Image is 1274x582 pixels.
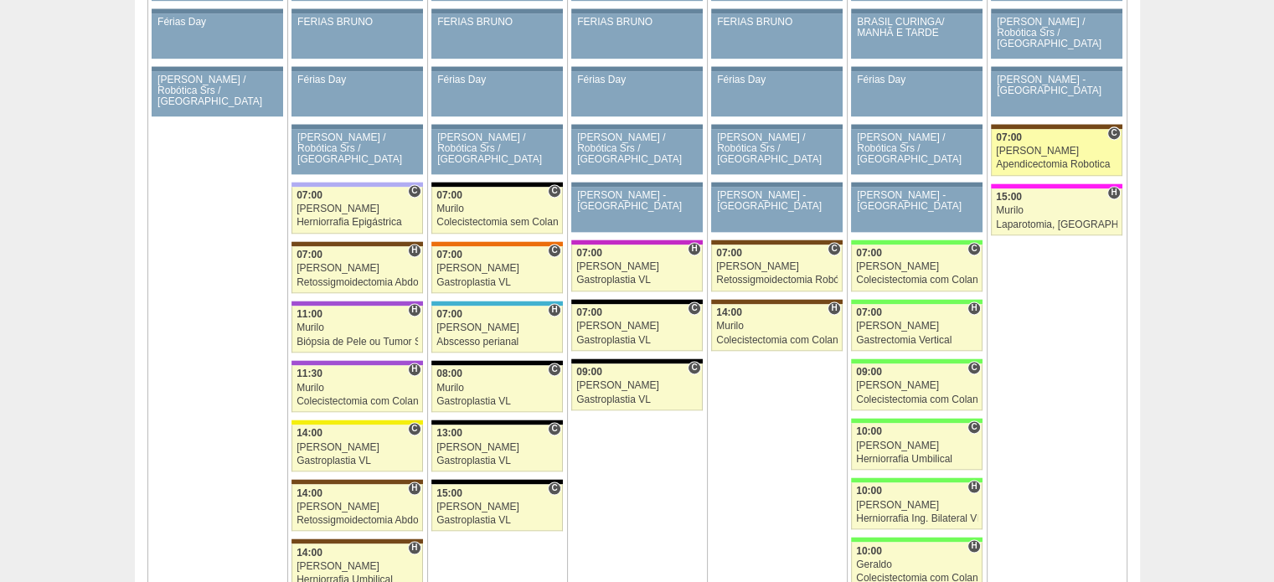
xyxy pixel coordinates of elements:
a: C 10:00 [PERSON_NAME] Herniorrafia Umbilical [851,423,982,470]
div: Key: Blanc [431,479,562,484]
a: H 10:00 [PERSON_NAME] Herniorrafia Ing. Bilateral VL [851,482,982,529]
div: Key: Santa Joana [711,239,842,245]
div: Key: Santa Joana [711,299,842,304]
span: 09:00 [856,366,882,378]
div: Biópsia de Pele ou Tumor Superficial [297,337,418,348]
a: H 11:30 Murilo Colecistectomia com Colangiografia VL [291,365,422,412]
a: H 07:00 [PERSON_NAME] Retossigmoidectomia Abdominal VL [291,246,422,293]
span: 13:00 [436,427,462,439]
div: Key: Aviso [431,66,562,71]
a: C 14:00 [PERSON_NAME] Gastroplastia VL [291,425,422,471]
div: Gastroplastia VL [297,456,418,466]
div: Férias Day [157,17,277,28]
div: Murilo [297,383,418,394]
span: 15:00 [436,487,462,499]
span: Hospital [408,541,420,554]
span: 07:00 [436,249,462,260]
div: Herniorrafia Epigástrica [297,217,418,228]
div: Colecistectomia com Colangiografia VL [856,275,977,286]
div: Key: Brasil [851,418,982,423]
a: [PERSON_NAME] - [GEOGRAPHIC_DATA] [851,187,982,232]
div: [PERSON_NAME] [436,502,558,512]
div: [PERSON_NAME] [436,263,558,274]
div: Key: Aviso [571,66,702,71]
div: [PERSON_NAME] / Robótica Srs / [GEOGRAPHIC_DATA] [717,132,837,166]
a: H 07:00 [PERSON_NAME] Abscesso perianal [431,306,562,353]
span: 15:00 [996,191,1022,203]
div: Key: Aviso [851,8,982,13]
a: [PERSON_NAME] - [GEOGRAPHIC_DATA] [711,187,842,232]
div: Gastroplastia VL [576,335,698,346]
div: Colecistectomia com Colangiografia VL [297,396,418,407]
div: Key: Blanc [431,360,562,365]
div: FERIAS BRUNO [717,17,837,28]
div: [PERSON_NAME] [856,380,977,391]
span: 07:00 [576,306,602,318]
div: BRASIL CURINGA/ MANHÃ E TARDE [857,17,977,39]
div: FERIAS BRUNO [437,17,557,28]
div: [PERSON_NAME] - [GEOGRAPHIC_DATA] [577,190,697,212]
a: C 13:00 [PERSON_NAME] Gastroplastia VL [431,425,562,471]
div: Key: Aviso [571,8,702,13]
span: Hospital [1107,186,1120,199]
div: Murilo [436,383,558,394]
div: Key: Pro Matre [991,183,1122,188]
div: [PERSON_NAME] [297,442,418,453]
div: Key: Brasil [851,537,982,542]
div: Key: Aviso [991,8,1122,13]
span: 07:00 [856,306,882,318]
div: Gastroplastia VL [576,394,698,405]
div: Gastroplastia VL [576,275,698,286]
span: Hospital [548,303,560,317]
div: FERIAS BRUNO [577,17,697,28]
span: 09:00 [576,366,602,378]
span: 10:00 [856,545,882,557]
div: Colecistectomia sem Colangiografia VL [436,217,558,228]
div: [PERSON_NAME] / Robótica Srs / [GEOGRAPHIC_DATA] [157,75,277,108]
div: Abscesso perianal [436,337,558,348]
span: 10:00 [856,425,882,437]
a: C 09:00 [PERSON_NAME] Colecistectomia com Colangiografia VL [851,363,982,410]
div: Key: Aviso [152,8,282,13]
div: Key: Blanc [431,182,562,187]
a: BRASIL CURINGA/ MANHÃ E TARDE [851,13,982,59]
a: C 07:00 [PERSON_NAME] Gastroplastia VL [571,304,702,351]
div: Murilo [996,205,1117,216]
span: Consultório [967,361,980,374]
a: [PERSON_NAME] / Robótica Srs / [GEOGRAPHIC_DATA] [711,129,842,174]
span: 14:00 [297,547,322,559]
a: H 15:00 Murilo Laparotomia, [GEOGRAPHIC_DATA], Drenagem, Bridas VL [991,188,1122,235]
span: Hospital [688,242,700,255]
div: [PERSON_NAME] / Robótica Srs / [GEOGRAPHIC_DATA] [857,132,977,166]
div: [PERSON_NAME] [297,203,418,214]
span: Consultório [408,422,420,435]
div: Key: Aviso [291,66,422,71]
div: Retossigmoidectomia Abdominal VL [297,277,418,288]
a: C 07:00 [PERSON_NAME] Gastroplastia VL [431,246,562,293]
div: Férias Day [717,75,837,85]
a: FERIAS BRUNO [291,13,422,59]
div: Key: Blanc [571,358,702,363]
div: Key: Neomater [431,301,562,306]
div: Murilo [716,321,838,332]
span: Hospital [408,482,420,495]
div: FERIAS BRUNO [297,17,417,28]
span: Hospital [967,480,980,493]
a: H 14:00 Murilo Colecistectomia com Colangiografia VL [711,304,842,351]
a: Férias Day [152,13,282,59]
a: H 07:00 [PERSON_NAME] Gastroplastia VL [571,245,702,291]
a: Férias Day [851,71,982,116]
div: Férias Day [437,75,557,85]
div: [PERSON_NAME] [996,146,1117,157]
div: [PERSON_NAME] [297,502,418,512]
div: [PERSON_NAME] [856,440,977,451]
div: Geraldo [856,559,977,570]
span: Consultório [548,184,560,198]
div: Colecistectomia com Colangiografia VL [856,394,977,405]
div: Key: Aviso [571,182,702,187]
div: Gastrectomia Vertical [856,335,977,346]
span: 07:00 [716,247,742,259]
span: Hospital [408,244,420,257]
div: [PERSON_NAME] / Robótica Srs / [GEOGRAPHIC_DATA] [437,132,557,166]
div: Murilo [297,322,418,333]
